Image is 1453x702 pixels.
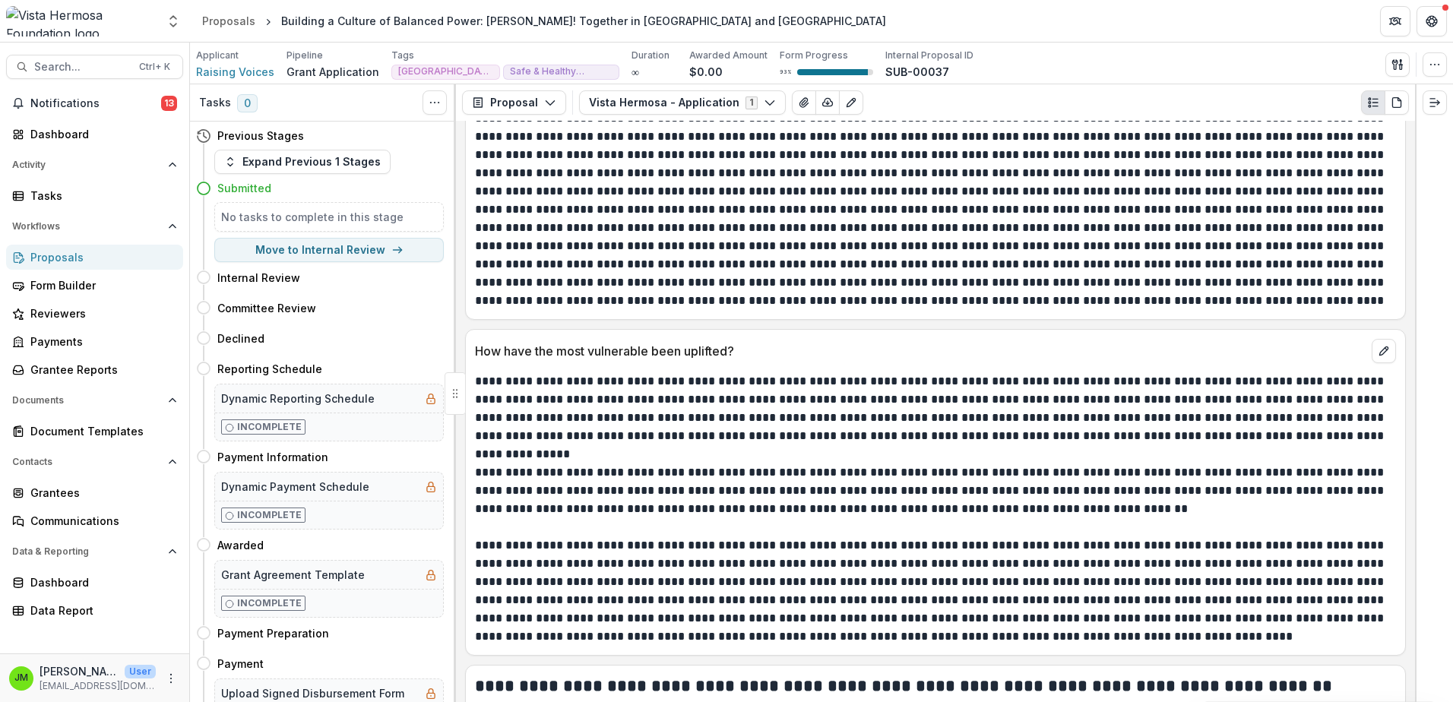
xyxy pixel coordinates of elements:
button: Toggle View Cancelled Tasks [423,90,447,115]
button: Notifications13 [6,91,183,115]
span: Activity [12,160,162,170]
div: Building a Culture of Balanced Power: [PERSON_NAME]! Together in [GEOGRAPHIC_DATA] and [GEOGRAPHI... [281,13,886,29]
p: Duration [632,49,670,62]
a: Tasks [6,183,183,208]
button: Open Contacts [6,450,183,474]
span: 13 [161,96,177,111]
span: Data & Reporting [12,546,162,557]
button: Vista Hermosa - Application1 [579,90,786,115]
button: PDF view [1385,90,1409,115]
button: Open entity switcher [163,6,184,36]
span: Search... [34,61,130,74]
p: Incomplete [237,596,302,610]
div: Grantee Reports [30,362,171,378]
div: Communications [30,513,171,529]
p: $0.00 [689,64,723,80]
div: Reviewers [30,305,171,321]
button: Partners [1380,6,1410,36]
div: Ctrl + K [136,58,173,75]
button: Move to Internal Review [214,238,444,262]
h5: Dynamic Payment Schedule [221,479,369,495]
button: edit [1372,339,1396,363]
p: User [125,665,156,678]
a: Dashboard [6,570,183,595]
h4: Committee Review [217,300,316,316]
span: Workflows [12,221,162,232]
nav: breadcrumb [196,10,892,32]
div: Form Builder [30,277,171,293]
span: Documents [12,395,162,406]
h4: Payment [217,656,264,672]
span: Contacts [12,457,162,467]
a: Raising Voices [196,64,274,80]
p: Incomplete [237,420,302,434]
button: Edit as form [839,90,863,115]
div: Jerry Martinez [14,673,28,683]
p: ∞ [632,64,639,80]
button: Expand right [1423,90,1447,115]
button: View Attached Files [792,90,816,115]
a: Proposals [196,10,261,32]
span: [GEOGRAPHIC_DATA] [398,66,493,77]
div: Data Report [30,602,171,618]
button: Open Activity [6,153,183,177]
button: Open Documents [6,388,183,413]
p: Tags [391,49,414,62]
a: Communications [6,508,183,533]
a: Data Report [6,598,183,623]
button: Plaintext view [1361,90,1385,115]
div: Document Templates [30,423,171,439]
h4: Internal Review [217,270,300,286]
button: Proposal [462,90,566,115]
div: Dashboard [30,126,171,142]
h5: Grant Agreement Template [221,567,365,583]
a: Grantees [6,480,183,505]
h4: Payment Preparation [217,625,329,641]
p: 93 % [780,67,791,77]
div: Payments [30,334,171,349]
p: Incomplete [237,508,302,522]
div: Grantees [30,485,171,501]
h4: Previous Stages [217,128,304,144]
button: Open Data & Reporting [6,539,183,564]
a: Grantee Reports [6,357,183,382]
h4: Payment Information [217,449,328,465]
h4: Submitted [217,180,271,196]
h3: Tasks [199,96,231,109]
p: [EMAIL_ADDRESS][DOMAIN_NAME] [40,679,156,693]
a: Form Builder [6,273,183,298]
h5: Dynamic Reporting Schedule [221,391,375,406]
p: Internal Proposal ID [885,49,973,62]
h4: Declined [217,330,264,346]
button: Open Workflows [6,214,183,239]
h5: Upload Signed Disbursement Form [221,685,404,701]
button: Get Help [1417,6,1447,36]
span: 0 [237,94,258,112]
span: Notifications [30,97,161,110]
span: Safe & Healthy Families [510,66,613,77]
a: Proposals [6,245,183,270]
a: Dashboard [6,122,183,147]
p: Pipeline [286,49,323,62]
p: Grant Application [286,64,379,80]
div: Proposals [202,13,255,29]
a: Document Templates [6,419,183,444]
h5: No tasks to complete in this stage [221,209,437,225]
div: Proposals [30,249,171,265]
div: Tasks [30,188,171,204]
button: More [162,669,180,688]
a: Payments [6,329,183,354]
img: Vista Hermosa Foundation logo [6,6,157,36]
p: Awarded Amount [689,49,768,62]
button: Expand Previous 1 Stages [214,150,391,174]
div: Dashboard [30,574,171,590]
button: Search... [6,55,183,79]
p: SUB-00037 [885,64,949,80]
h4: Awarded [217,537,264,553]
p: Form Progress [780,49,848,62]
a: Reviewers [6,301,183,326]
p: Applicant [196,49,239,62]
p: How have the most vulnerable been uplifted? [475,342,1366,360]
p: [PERSON_NAME] [40,663,119,679]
